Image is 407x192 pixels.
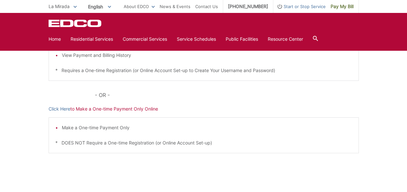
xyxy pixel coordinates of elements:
a: EDCD logo. Return to the homepage. [49,19,102,27]
p: to Make a One-time Payment Only Online [49,105,359,112]
a: Resource Center [268,36,303,43]
p: - OR - [95,91,358,100]
a: Click Here [49,105,70,112]
a: Residential Services [71,36,113,43]
a: Contact Us [195,3,218,10]
li: View Payment and Billing History [62,52,352,59]
span: La Mirada [49,4,70,9]
span: English [83,1,116,12]
a: Commercial Services [123,36,167,43]
span: Pay My Bill [331,3,354,10]
p: * DOES NOT Require a One-time Registration (or Online Account Set-up) [55,139,352,146]
a: Home [49,36,61,43]
p: * Requires a One-time Registration (or Online Account Set-up to Create Your Username and Password) [55,67,352,74]
a: Service Schedules [177,36,216,43]
a: News & Events [160,3,190,10]
a: Public Facilities [226,36,258,43]
a: About EDCO [124,3,155,10]
li: Make a One-time Payment Only [62,124,352,131]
